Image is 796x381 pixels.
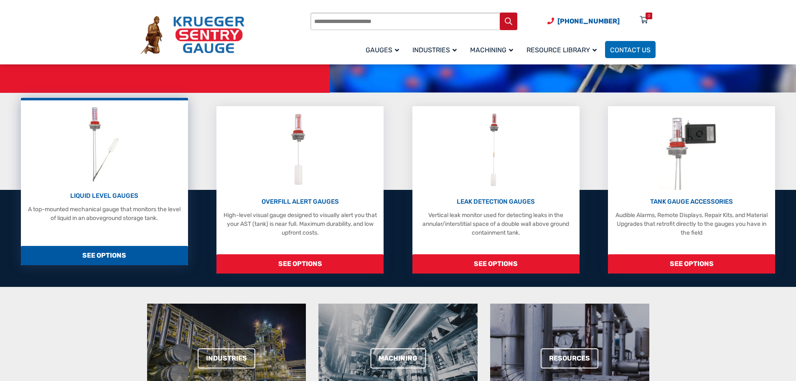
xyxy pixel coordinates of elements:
[21,246,188,265] span: SEE OPTIONS
[198,348,255,368] a: Industries
[361,40,407,59] a: Gauges
[541,348,598,368] a: Resources
[141,16,244,54] img: Krueger Sentry Gauge
[479,110,512,190] img: Leak Detection Gauges
[417,197,575,207] p: LEAK DETECTION GAUGES
[412,46,457,54] span: Industries
[557,17,620,25] span: [PHONE_NUMBER]
[608,254,775,274] span: SEE OPTIONS
[407,40,465,59] a: Industries
[221,197,379,207] p: OVERFILL ALERT GAUGES
[470,46,513,54] span: Machining
[366,46,399,54] span: Gauges
[648,13,650,19] div: 0
[216,106,384,274] a: Overfill Alert Gauges OVERFILL ALERT GAUGES High-level visual gauge designed to visually alert yo...
[412,254,580,274] span: SEE OPTIONS
[610,46,651,54] span: Contact Us
[547,16,620,26] a: Phone Number (920) 434-8860
[608,106,775,274] a: Tank Gauge Accessories TANK GAUGE ACCESSORIES Audible Alarms, Remote Displays, Repair Kits, and M...
[25,191,184,201] p: LIQUID LEVEL GAUGES
[417,211,575,237] p: Vertical leak monitor used for detecting leaks in the annular/interstitial space of a double wall...
[370,348,426,368] a: Machining
[526,46,597,54] span: Resource Library
[658,110,725,190] img: Tank Gauge Accessories
[605,41,656,58] a: Contact Us
[412,106,580,274] a: Leak Detection Gauges LEAK DETECTION GAUGES Vertical leak monitor used for detecting leaks in the...
[21,98,188,265] a: Liquid Level Gauges LIQUID LEVEL GAUGES A top-mounted mechanical gauge that monitors the level of...
[25,205,184,222] p: A top-mounted mechanical gauge that monitors the level of liquid in an aboveground storage tank.
[216,254,384,274] span: SEE OPTIONS
[521,40,605,59] a: Resource Library
[465,40,521,59] a: Machining
[221,211,379,237] p: High-level visual gauge designed to visually alert you that your AST (tank) is near full. Maximum...
[612,197,771,207] p: TANK GAUGE ACCESSORIES
[612,211,771,237] p: Audible Alarms, Remote Displays, Repair Kits, and Material Upgrades that retrofit directly to the...
[282,110,319,190] img: Overfill Alert Gauges
[82,105,126,184] img: Liquid Level Gauges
